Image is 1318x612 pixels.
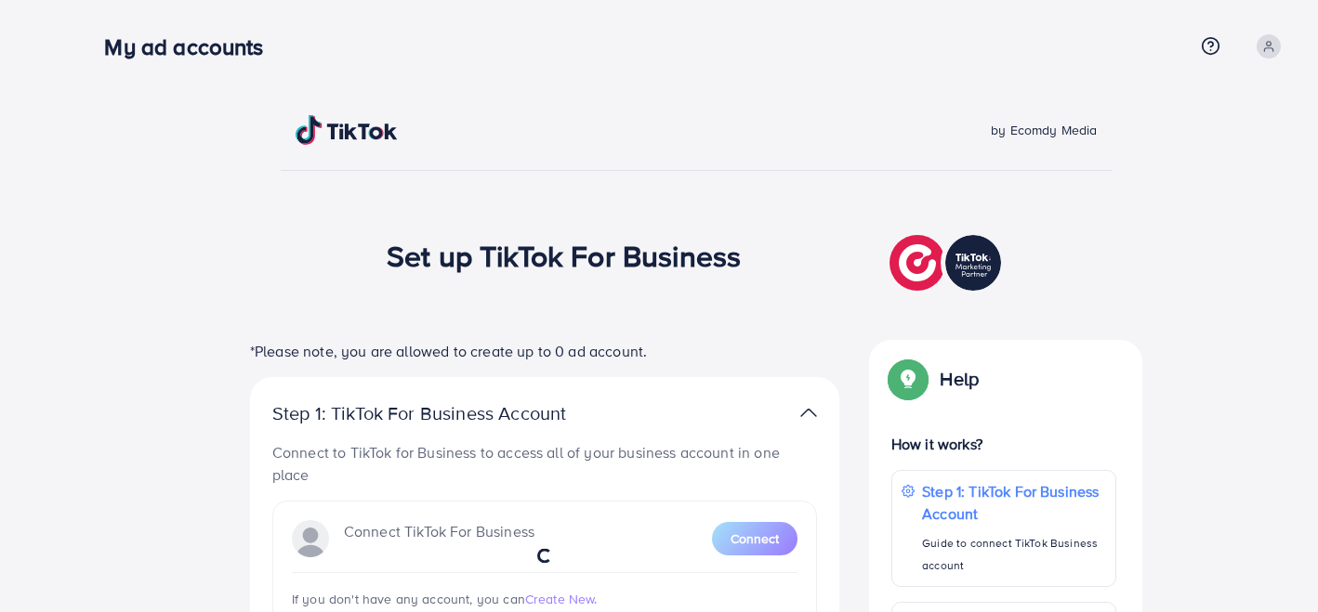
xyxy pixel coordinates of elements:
[800,399,817,426] img: TikTok partner
[250,340,839,362] p: *Please note, you are allowed to create up to 0 ad account.
[922,532,1106,577] p: Guide to connect TikTok Business account
[940,368,979,390] p: Help
[891,433,1117,455] p: How it works?
[890,230,1006,295] img: TikTok partner
[296,115,398,145] img: TikTok
[387,238,741,273] h1: Set up TikTok For Business
[922,480,1106,525] p: Step 1: TikTok For Business Account
[891,362,925,396] img: Popup guide
[991,121,1097,139] span: by Ecomdy Media
[272,402,626,424] p: Step 1: TikTok For Business Account
[104,33,278,60] h3: My ad accounts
